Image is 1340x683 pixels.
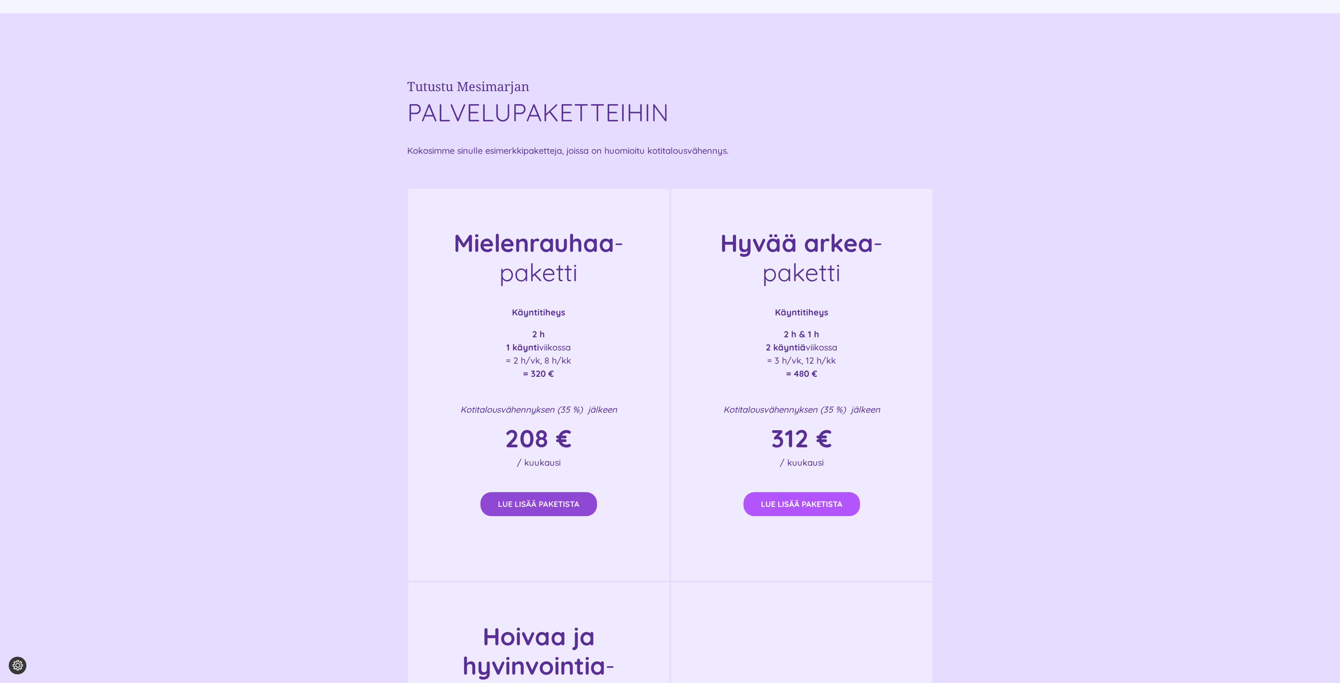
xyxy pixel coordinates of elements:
[761,499,842,509] span: Lue lisää paketista
[766,342,806,353] strong: 2 käyntiä
[689,328,915,380] p: viikossa = 3 h/vk, 12 h/kk
[460,404,617,415] em: Kotitalousvähennyksen (35 %) jälkeen
[454,227,614,258] strong: Mielenrauhaa
[743,492,860,516] a: Lue lisää paketista
[480,492,597,516] a: Lue lisää paketista
[784,329,819,340] strong: 2 h & 1 h
[426,456,652,469] p: / kuukausi
[689,228,915,287] h4: -paketti
[462,621,605,681] strong: Hoivaa ja hyvinvointia
[786,368,818,379] strong: = 480 €
[775,307,828,318] strong: Käyntitiheys
[720,227,873,258] strong: Hyvää arkea
[407,78,530,95] span: Tutustu Mesimarjan
[723,404,880,415] em: Kotitalousvähennyksen (35 %) jälkeen
[771,423,832,453] strong: 312 €
[498,499,579,509] span: Lue lisää paketista
[506,342,539,353] strong: 1 käynti
[505,423,572,453] strong: 208 €
[512,307,565,318] strong: Käyntitiheys
[407,144,933,157] p: Kokosimme sinulle esimerkkipaketteja, joissa on huomioitu kotitalousvähennys.
[9,657,26,674] button: Evästeasetukset
[689,456,915,469] p: / kuukausi
[407,99,933,126] h1: PALVELUPAKETTEIHIN
[523,368,554,379] strong: = 320 €
[532,329,545,340] strong: 2 h
[426,228,652,287] h4: -paketti
[426,328,652,380] p: viikossa = 2 h/vk, 8 h/kk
